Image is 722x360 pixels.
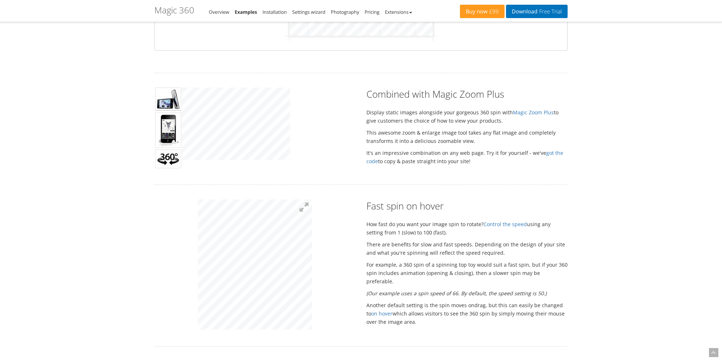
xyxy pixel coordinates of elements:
[366,88,568,101] h2: Combined with Magic Zoom Plus
[385,9,412,15] a: Extensions
[366,128,568,145] p: This awesome zoom & enlarge image tool takes any flat image and completely transforms it into a d...
[484,221,527,228] a: Control the speed
[331,9,359,15] a: Photography
[366,290,547,297] em: (Our example uses a spin speed of 66. By default, the speed setting is 50.)
[487,9,499,14] span: £99
[366,199,568,212] h2: Fast spin on hover
[366,149,568,165] p: It's an impressive combination on any web page. Try it for yourself - we've to copy & paste strai...
[371,310,393,317] a: on hover
[366,301,568,326] p: Another default setting is the spin moves ondrag, but this can easily be changed to which allows ...
[262,9,287,15] a: Installation
[506,5,568,18] a: DownloadFree Trial
[366,149,563,165] a: got the code
[366,220,568,237] p: How fast do you want your image spin to rotate? using any setting from 1 (slow) to 100 (fast).
[292,9,325,15] a: Settings wizard
[538,9,562,14] span: Free Trial
[366,261,568,285] p: For example, a 360 spin of a spinning top toy would suit a fast spin, but if your 360 spin includ...
[365,9,379,15] a: Pricing
[154,5,194,15] h1: Magic 360
[366,108,568,125] p: Display static images alongside your gorgeous 360 spin with to give customers the choice of how t...
[235,9,257,15] a: Examples
[366,240,568,257] p: There are benefits for slow and fast speeds. Depending on the design of your site and what you're...
[513,109,554,116] a: Magic Zoom Plus
[209,9,229,15] a: Overview
[460,5,505,18] a: Buy now£99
